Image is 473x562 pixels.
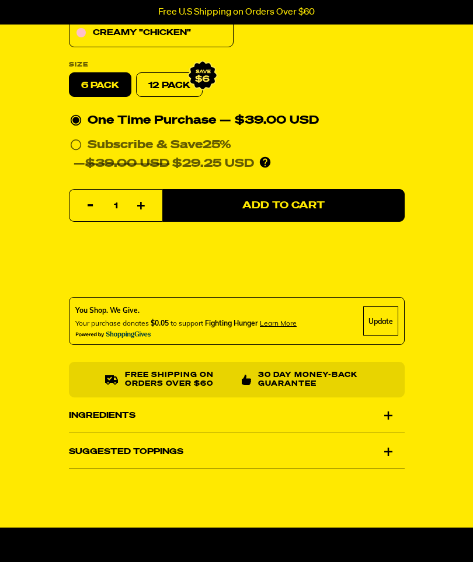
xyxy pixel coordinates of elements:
[74,155,254,173] div: — $29.25 USD
[69,399,405,432] div: Ingredients
[69,19,234,48] a: Creamy "Chicken"
[75,331,151,339] img: Powered By ShoppingGives
[260,319,297,328] span: Learn more about donating
[220,111,319,130] div: — $39.00 USD
[363,307,398,336] div: Update Cause Button
[85,158,169,170] del: $39.00 USD
[69,435,405,468] div: Suggested Toppings
[205,319,258,328] span: Fighting Hunger
[69,73,131,97] label: 6 pack
[162,190,405,222] button: Add to Cart
[76,190,155,223] input: quantity
[171,319,203,328] span: to support
[203,139,231,151] span: 25%
[158,7,315,18] p: Free U.S Shipping on Orders Over $60
[75,319,149,328] span: Your purchase donates
[88,136,231,155] div: Subscribe & Save
[125,372,232,389] p: Free shipping on orders over $60
[258,372,368,389] p: 30 Day Money-Back Guarantee
[242,201,325,211] span: Add to Cart
[70,111,404,130] div: One Time Purchase
[69,62,405,68] label: Size
[136,73,203,97] a: 12 Pack
[151,319,169,328] span: $0.05
[75,306,297,316] div: You Shop. We Give.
